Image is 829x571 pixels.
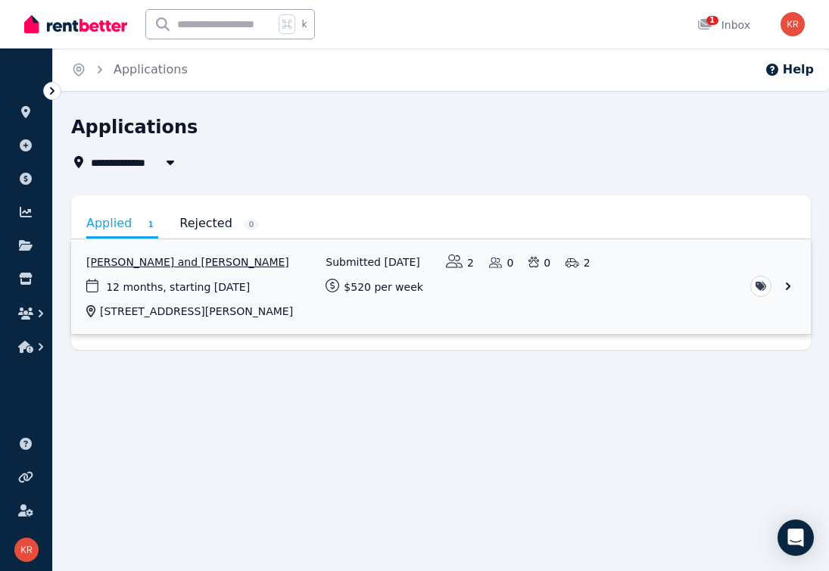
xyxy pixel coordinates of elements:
a: Applications [114,62,188,76]
span: 0 [244,219,259,230]
div: Open Intercom Messenger [778,520,814,556]
a: Applied [86,211,158,239]
h1: Applications [71,115,198,139]
span: 1 [143,219,158,230]
div: Inbox [697,17,750,33]
nav: Breadcrumb [53,48,206,91]
a: View application: Pramila Gauchan and Satish Sherchan [71,239,811,334]
img: RentBetter [24,13,127,36]
span: 1 [706,16,718,25]
a: Rejected [179,211,259,236]
img: Karina Reyes [781,12,805,36]
span: k [301,18,307,30]
button: Help [765,61,814,79]
img: Karina Reyes [14,538,39,562]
